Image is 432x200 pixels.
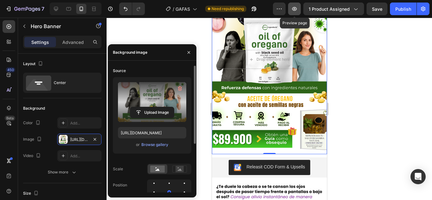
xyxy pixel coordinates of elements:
button: Show more [23,167,102,178]
div: Add... [70,120,100,126]
button: 1 product assigned [303,3,364,15]
button: Browse gallery [141,142,169,148]
button: Save [367,3,387,15]
span: 1 product assigned [309,6,350,12]
div: Image [23,135,43,144]
div: Background [23,106,45,111]
button: 7 [3,3,47,15]
span: GAFAS [176,6,190,12]
div: Beta [5,116,15,121]
div: Undo/Redo [119,3,145,15]
div: Add... [70,153,100,159]
div: Video [23,152,42,160]
div: [URL][DOMAIN_NAME] [70,137,89,142]
button: Publish [390,3,417,15]
span: or [136,141,140,148]
div: Size [23,189,40,198]
span: / [173,6,174,12]
div: Center [54,76,92,90]
p: Advanced [62,39,84,45]
div: Publish [395,6,411,12]
button: Upload Image [130,107,174,118]
div: Show more [48,169,77,175]
div: Source [113,68,126,74]
iframe: Design area [212,18,327,200]
div: Color [23,119,42,127]
div: Layout [23,60,44,68]
div: Scale [113,166,123,172]
div: Background image [113,50,147,55]
input: https://example.com/image.jpg [118,127,186,138]
p: 7 [41,5,44,13]
p: Settings [31,39,49,45]
div: 450 [6,67,15,72]
p: Hero Banner [31,22,84,30]
div: Position [113,182,127,188]
span: Need republishing [212,6,244,12]
div: Open Intercom Messenger [410,169,426,184]
span: Save [372,6,382,12]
